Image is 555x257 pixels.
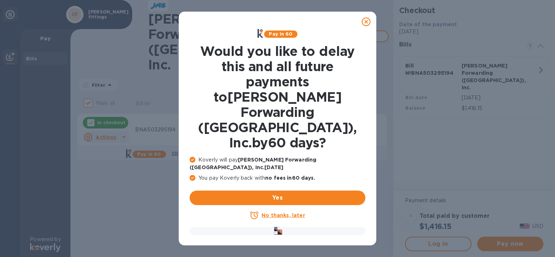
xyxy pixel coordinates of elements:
button: Yes [190,191,365,205]
b: [PERSON_NAME] Forwarding ([GEOGRAPHIC_DATA]), Inc. [DATE] [190,157,316,170]
span: Yes [195,193,360,202]
h1: Would you like to delay this and all future payments to [PERSON_NAME] Forwarding ([GEOGRAPHIC_DAT... [190,44,365,150]
u: No thanks, later [262,212,305,218]
b: no fees in 60 days . [265,175,315,181]
p: Koverly will pay [190,156,365,171]
p: You pay Koverly back with [190,174,365,182]
b: Pay in 60 [269,31,292,37]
